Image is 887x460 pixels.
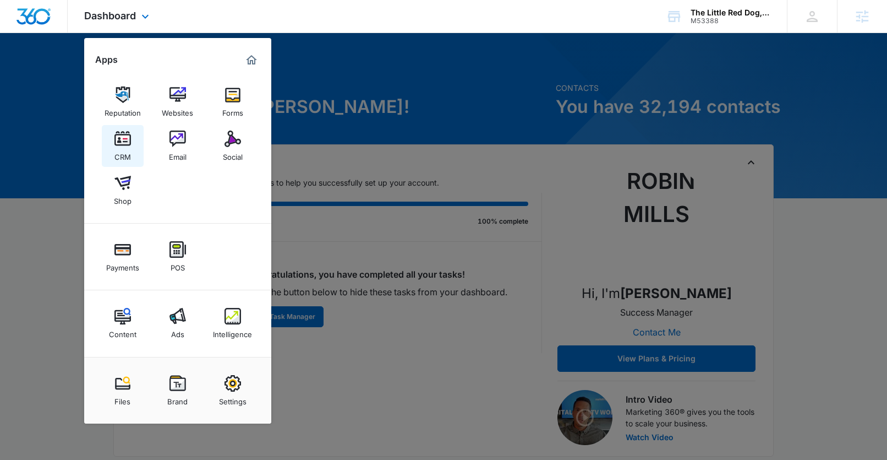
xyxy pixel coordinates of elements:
[219,392,247,406] div: Settings
[157,81,199,123] a: Websites
[157,236,199,278] a: POS
[105,103,141,117] div: Reputation
[102,302,144,344] a: Content
[171,258,185,272] div: POS
[157,302,199,344] a: Ads
[222,103,243,117] div: Forms
[169,147,187,161] div: Email
[212,370,254,412] a: Settings
[114,392,130,406] div: Files
[102,169,144,211] a: Shop
[102,81,144,123] a: Reputation
[223,147,243,161] div: Social
[162,103,193,117] div: Websites
[691,8,771,17] div: account name
[212,302,254,344] a: Intelligence
[213,324,252,339] div: Intelligence
[84,10,136,21] span: Dashboard
[102,125,144,167] a: CRM
[212,125,254,167] a: Social
[157,370,199,412] a: Brand
[102,370,144,412] a: Files
[212,81,254,123] a: Forms
[243,51,260,69] a: Marketing 360® Dashboard
[114,147,131,161] div: CRM
[109,324,136,339] div: Content
[114,191,132,205] div: Shop
[691,17,771,25] div: account id
[167,392,188,406] div: Brand
[157,125,199,167] a: Email
[171,324,184,339] div: Ads
[106,258,139,272] div: Payments
[95,55,118,65] h2: Apps
[102,236,144,278] a: Payments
